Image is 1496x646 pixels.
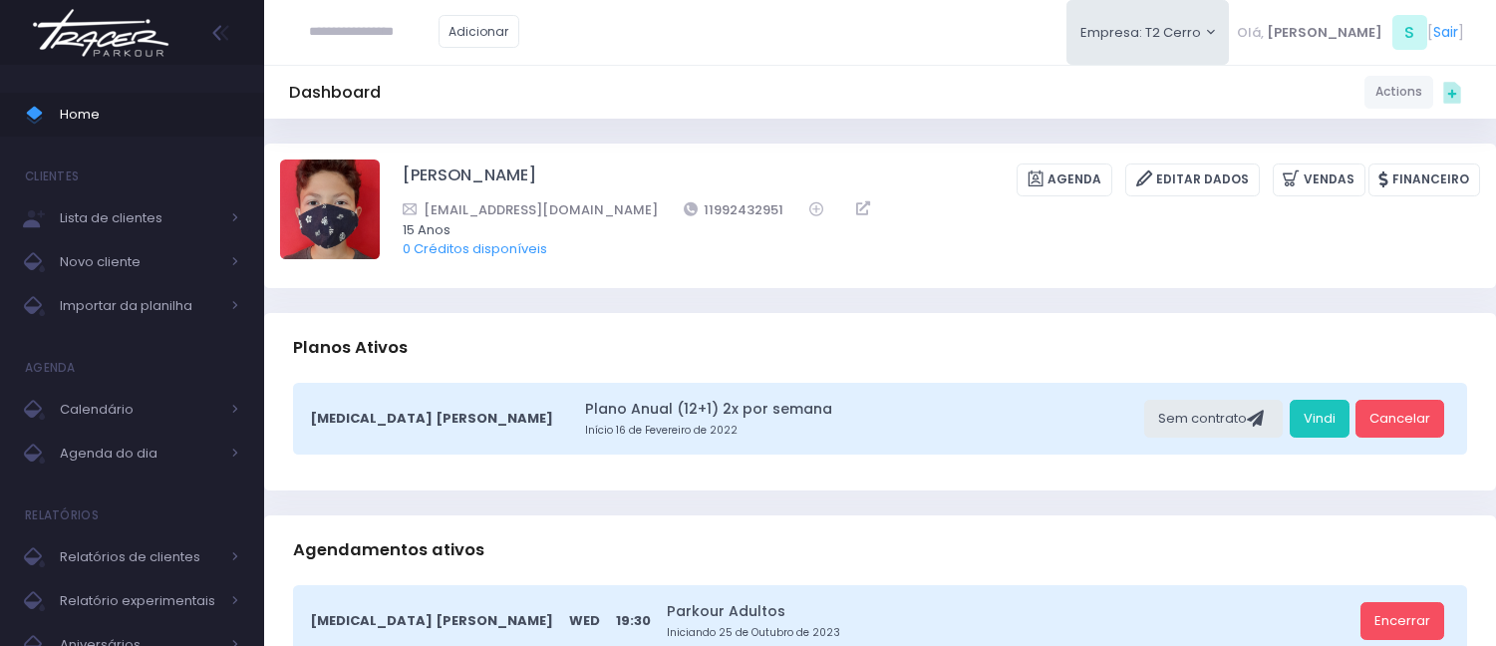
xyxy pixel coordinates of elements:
img: Gustavo Gaiot [280,160,380,259]
a: Actions [1364,76,1433,109]
a: 0 Créditos disponíveis [403,239,547,258]
span: Olá, [1237,23,1264,43]
h4: Clientes [25,157,79,196]
span: [MEDICAL_DATA] [PERSON_NAME] [310,611,553,631]
span: 15 Anos [403,220,1454,240]
div: Sem contrato [1144,400,1283,438]
span: Relatório experimentais [60,588,219,614]
span: S [1392,15,1427,50]
span: Wed [569,611,600,631]
span: Home [60,102,239,128]
a: Sair [1433,22,1458,43]
h3: Planos Ativos [293,319,408,376]
span: Relatórios de clientes [60,544,219,570]
a: Vindi [1290,400,1349,438]
small: Iniciando 25 de Outubro de 2023 [667,625,1353,641]
a: Cancelar [1355,400,1444,438]
a: [PERSON_NAME] [403,163,536,196]
span: 19:30 [616,611,651,631]
a: Vendas [1273,163,1365,196]
a: Plano Anual (12+1) 2x por semana [585,399,1138,420]
span: Importar da planilha [60,293,219,319]
a: Encerrar [1360,602,1444,640]
h3: Agendamentos ativos [293,521,484,578]
h4: Agenda [25,348,76,388]
a: 11992432951 [684,199,784,220]
a: Editar Dados [1125,163,1260,196]
span: Novo cliente [60,249,219,275]
a: Agenda [1017,163,1112,196]
h4: Relatórios [25,495,99,535]
span: [MEDICAL_DATA] [PERSON_NAME] [310,409,553,429]
span: Lista de clientes [60,205,219,231]
small: Início 16 de Fevereiro de 2022 [585,423,1138,439]
h5: Dashboard [289,83,381,103]
span: Agenda do dia [60,441,219,467]
div: [ ] [1229,10,1471,55]
span: [PERSON_NAME] [1267,23,1382,43]
a: Financeiro [1368,163,1480,196]
span: Calendário [60,397,219,423]
a: Adicionar [439,15,520,48]
a: [EMAIL_ADDRESS][DOMAIN_NAME] [403,199,658,220]
a: Parkour Adultos [667,601,1353,622]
